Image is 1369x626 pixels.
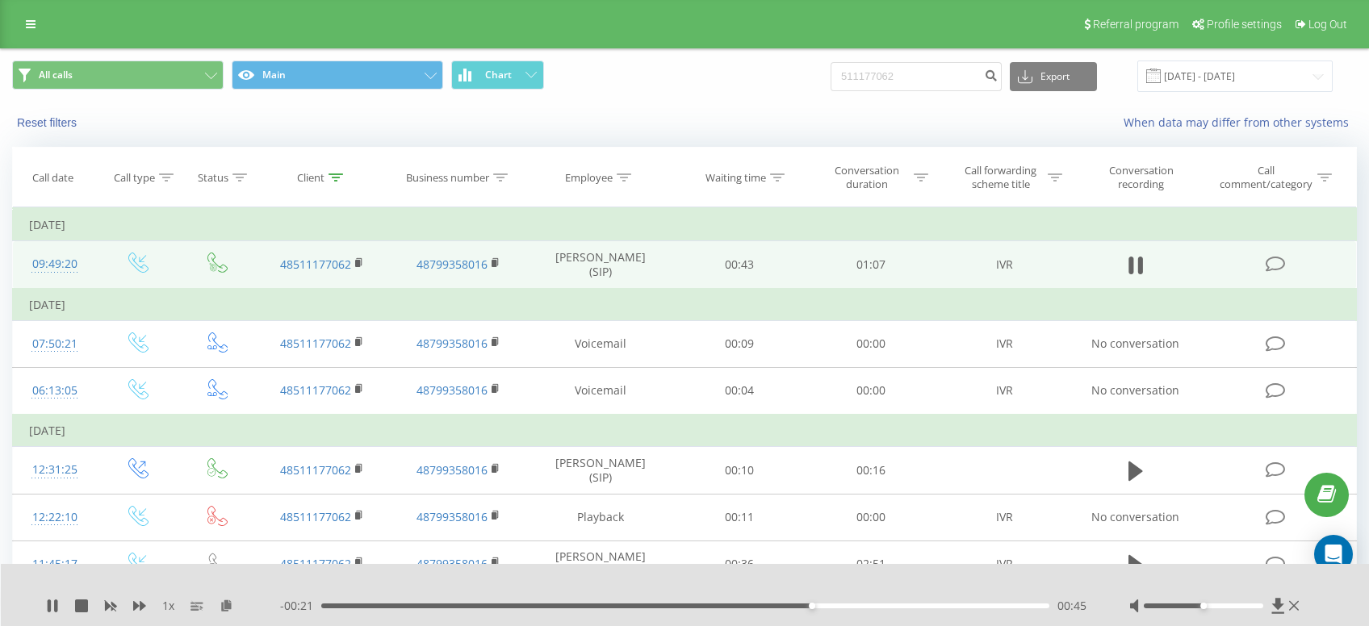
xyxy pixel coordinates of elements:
span: No conversation [1091,509,1179,524]
a: 48511177062 [280,336,351,351]
div: 07:50:21 [29,328,81,360]
div: Employee [565,171,613,185]
div: Client [297,171,324,185]
td: 00:36 [674,540,806,588]
td: 00:00 [805,494,936,540]
a: 48511177062 [280,509,351,524]
span: No conversation [1091,336,1179,351]
span: All calls [39,69,73,81]
td: [PERSON_NAME] (SIP) [527,241,674,289]
a: 48799358016 [417,336,488,351]
span: 1 x [162,598,174,614]
span: Profile settings [1207,18,1282,31]
span: - 00:21 [280,598,321,614]
button: Chart [451,61,544,90]
td: Playback [527,494,674,540]
a: 48511177062 [280,556,351,571]
div: Accessibility label [1200,603,1207,609]
button: Reset filters [12,115,85,130]
span: No conversation [1091,382,1179,398]
button: All calls [12,61,224,90]
span: 00:45 [1057,598,1086,614]
a: 48799358016 [417,556,488,571]
td: 02:51 [805,540,936,588]
div: Conversation duration [823,164,910,191]
td: 00:00 [805,367,936,415]
a: 48799358016 [417,257,488,272]
a: 48799358016 [417,462,488,478]
button: Export [1010,62,1097,91]
a: When data may differ from other systems [1124,115,1357,130]
td: [DATE] [13,209,1357,241]
td: IVR [936,241,1073,289]
a: 48511177062 [280,462,351,478]
span: Chart [485,69,512,81]
td: 00:09 [674,320,806,367]
button: Main [232,61,443,90]
div: Conversation recording [1089,164,1194,191]
div: Status [198,171,228,185]
td: 00:16 [805,447,936,494]
td: IVR [936,494,1073,540]
td: [PERSON_NAME] (SIP) [527,447,674,494]
span: Referral program [1093,18,1179,31]
input: Search by number [831,62,1002,91]
div: Waiting time [705,171,766,185]
div: 06:13:05 [29,375,81,407]
div: 12:31:25 [29,454,81,486]
td: 00:00 [805,320,936,367]
td: 00:43 [674,241,806,289]
td: [PERSON_NAME] (SIP) [527,540,674,588]
td: IVR [936,540,1073,588]
td: Voicemail [527,367,674,415]
a: 48799358016 [417,509,488,524]
td: 00:11 [674,494,806,540]
div: Open Intercom Messenger [1314,535,1353,574]
div: Call date [32,171,73,185]
div: Call type [114,171,155,185]
a: 48511177062 [280,382,351,398]
div: 11:45:17 [29,549,81,580]
a: 48511177062 [280,257,351,272]
div: Call comment/category [1219,164,1313,191]
td: [DATE] [13,289,1357,321]
a: 48799358016 [417,382,488,398]
td: IVR [936,367,1073,415]
span: Log Out [1308,18,1347,31]
td: Voicemail [527,320,674,367]
div: Call forwarding scheme title [957,164,1044,191]
div: 09:49:20 [29,248,81,280]
div: 12:22:10 [29,502,81,533]
td: [DATE] [13,415,1357,447]
td: 00:10 [674,447,806,494]
td: 01:07 [805,241,936,289]
div: Business number [406,171,489,185]
div: Accessibility label [809,603,815,609]
td: 00:04 [674,367,806,415]
td: IVR [936,320,1073,367]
